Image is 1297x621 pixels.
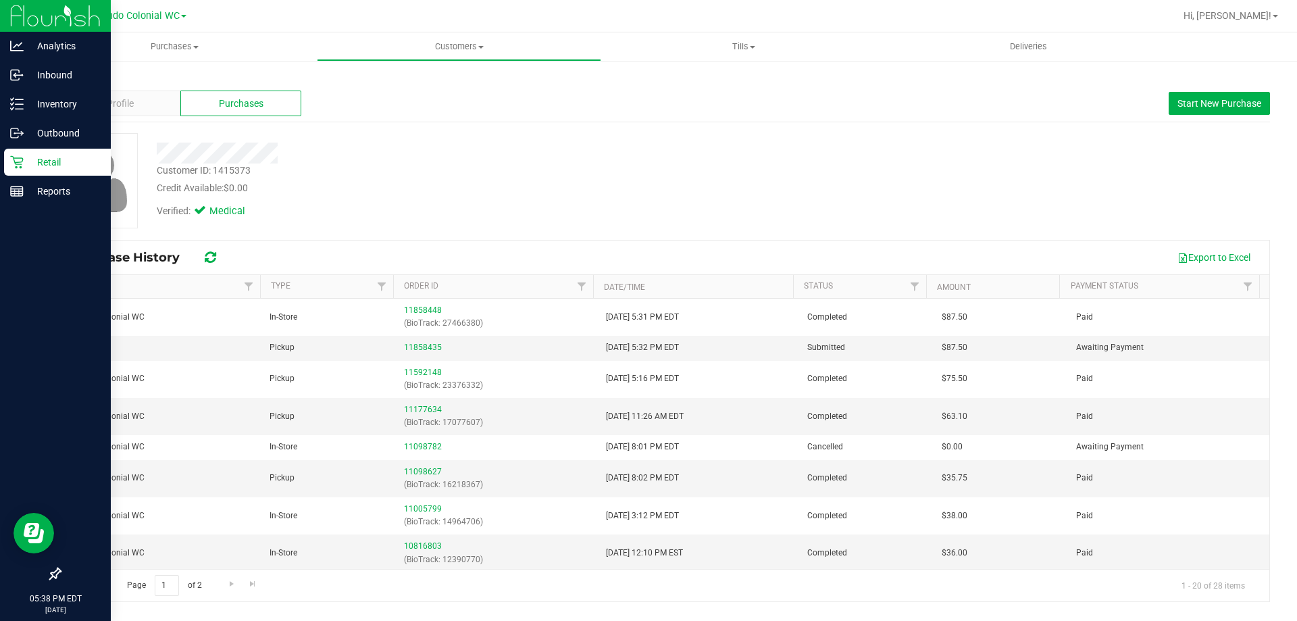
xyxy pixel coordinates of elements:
[1076,441,1144,453] span: Awaiting Payment
[24,67,105,83] p: Inbound
[32,32,317,61] a: Purchases
[32,41,317,53] span: Purchases
[404,553,589,566] p: (BioTrack: 12390770)
[807,547,847,560] span: Completed
[89,10,180,22] span: Orlando Colonial WC
[209,204,263,219] span: Medical
[10,68,24,82] inline-svg: Inbound
[107,97,134,111] span: Profile
[24,96,105,112] p: Inventory
[224,182,248,193] span: $0.00
[604,282,645,292] a: Date/Time
[157,164,251,178] div: Customer ID: 1415373
[606,441,679,453] span: [DATE] 8:01 PM EDT
[404,541,442,551] a: 10816803
[1076,341,1144,354] span: Awaiting Payment
[6,605,105,615] p: [DATE]
[937,282,971,292] a: Amount
[24,154,105,170] p: Retail
[942,547,967,560] span: $36.00
[807,510,847,522] span: Completed
[606,547,683,560] span: [DATE] 12:10 PM EST
[1076,510,1093,522] span: Paid
[404,405,442,414] a: 11177634
[157,181,752,195] div: Credit Available:
[222,575,241,593] a: Go to the next page
[270,441,297,453] span: In-Store
[807,372,847,385] span: Completed
[571,275,593,298] a: Filter
[601,32,886,61] a: Tills
[807,472,847,485] span: Completed
[1076,410,1093,423] span: Paid
[243,575,263,593] a: Go to the last page
[317,32,601,61] a: Customers
[942,410,967,423] span: $63.10
[807,341,845,354] span: Submitted
[942,372,967,385] span: $75.50
[1169,92,1270,115] button: Start New Purchase
[70,250,193,265] span: Purchase History
[606,341,679,354] span: [DATE] 5:32 PM EDT
[10,184,24,198] inline-svg: Reports
[404,516,589,528] p: (BioTrack: 14964706)
[10,39,24,53] inline-svg: Analytics
[371,275,393,298] a: Filter
[155,575,179,596] input: 1
[606,472,679,485] span: [DATE] 8:02 PM EDT
[238,275,260,298] a: Filter
[404,442,442,451] a: 11098782
[404,478,589,491] p: (BioTrack: 16218367)
[404,379,589,392] p: (BioTrack: 23376332)
[404,305,442,315] a: 11858448
[807,311,847,324] span: Completed
[270,311,297,324] span: In-Store
[24,183,105,199] p: Reports
[404,317,589,330] p: (BioTrack: 27466380)
[1076,472,1093,485] span: Paid
[270,547,297,560] span: In-Store
[942,472,967,485] span: $35.75
[1076,547,1093,560] span: Paid
[807,441,843,453] span: Cancelled
[24,38,105,54] p: Analytics
[6,593,105,605] p: 05:38 PM EDT
[116,575,213,596] span: Page of 2
[10,126,24,140] inline-svg: Outbound
[404,467,442,476] a: 11098627
[1237,275,1259,298] a: Filter
[804,281,833,291] a: Status
[1169,246,1259,269] button: Export to Excel
[942,510,967,522] span: $38.00
[1171,575,1256,595] span: 1 - 20 of 28 items
[271,281,290,291] a: Type
[10,155,24,169] inline-svg: Retail
[992,41,1065,53] span: Deliveries
[942,441,963,453] span: $0.00
[904,275,926,298] a: Filter
[10,97,24,111] inline-svg: Inventory
[886,32,1171,61] a: Deliveries
[606,510,679,522] span: [DATE] 3:12 PM EDT
[404,504,442,514] a: 11005799
[404,368,442,377] a: 11592148
[1071,281,1138,291] a: Payment Status
[270,410,295,423] span: Pickup
[942,311,967,324] span: $87.50
[606,410,684,423] span: [DATE] 11:26 AM EDT
[1177,98,1261,109] span: Start New Purchase
[1184,10,1271,21] span: Hi, [PERSON_NAME]!
[24,125,105,141] p: Outbound
[807,410,847,423] span: Completed
[404,416,589,429] p: (BioTrack: 17077607)
[270,510,297,522] span: In-Store
[270,372,295,385] span: Pickup
[270,472,295,485] span: Pickup
[14,513,54,553] iframe: Resource center
[942,341,967,354] span: $87.50
[1076,311,1093,324] span: Paid
[606,372,679,385] span: [DATE] 5:16 PM EDT
[1076,372,1093,385] span: Paid
[404,343,442,352] a: 11858435
[317,41,601,53] span: Customers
